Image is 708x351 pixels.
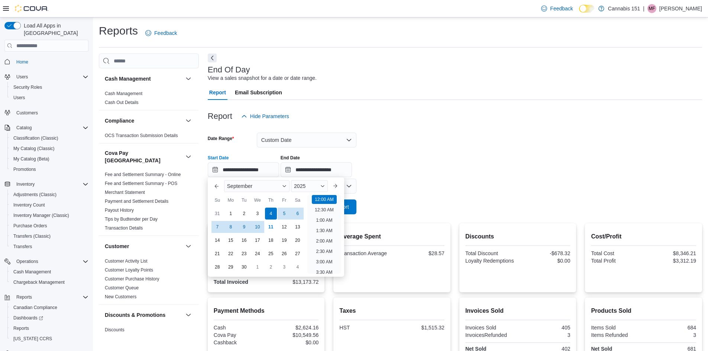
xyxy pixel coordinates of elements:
[13,336,52,342] span: [US_STATE] CCRS
[7,277,91,287] button: Chargeback Management
[16,125,32,131] span: Catalog
[394,325,444,331] div: $1,515.32
[7,210,91,221] button: Inventory Manager (Classic)
[184,74,193,83] button: Cash Management
[13,95,25,101] span: Users
[313,247,335,256] li: 2:30 AM
[13,192,56,198] span: Adjustments (Classic)
[252,248,264,260] div: day-24
[538,1,576,16] a: Feedback
[339,232,444,241] h2: Average Spent
[7,241,91,252] button: Transfers
[154,29,177,37] span: Feedback
[16,181,35,187] span: Inventory
[13,58,31,66] a: Home
[10,324,32,333] a: Reports
[238,208,250,220] div: day-2
[13,257,88,266] span: Operations
[13,202,45,208] span: Inventory Count
[13,305,57,311] span: Canadian Compliance
[292,234,304,246] div: day-20
[105,117,134,124] h3: Compliance
[208,112,232,121] h3: Report
[10,232,88,241] span: Transfers (Classic)
[211,248,223,260] div: day-21
[313,226,335,235] li: 1:30 AM
[13,180,38,189] button: Inventory
[238,221,250,233] div: day-9
[99,257,199,304] div: Customer
[225,234,237,246] div: day-15
[211,208,223,220] div: day-31
[268,279,319,285] div: $13,173.72
[184,152,193,161] button: Cova Pay [GEOGRAPHIC_DATA]
[643,4,644,13] p: |
[105,243,129,250] h3: Customer
[224,180,290,192] div: Button. Open the month selector. September is currently selected.
[10,134,88,143] span: Classification (Classic)
[10,313,46,322] a: Dashboards
[591,250,642,256] div: Total Cost
[250,113,289,120] span: Hide Parameters
[184,311,193,319] button: Discounts & Promotions
[13,244,32,250] span: Transfers
[105,100,139,105] a: Cash Out Details
[281,155,300,161] label: End Date
[7,164,91,175] button: Promotions
[265,261,277,273] div: day-2
[184,242,193,251] button: Customer
[16,259,38,264] span: Operations
[208,162,279,177] input: Press the down key to enter a popover containing a calendar. Press the escape key to close the po...
[591,232,696,241] h2: Cost/Profit
[238,248,250,260] div: day-23
[13,180,88,189] span: Inventory
[227,183,252,189] span: September
[307,195,341,274] ul: Time
[579,5,595,13] input: Dark Mode
[10,144,58,153] a: My Catalog (Classic)
[16,294,32,300] span: Reports
[278,221,290,233] div: day-12
[105,149,182,164] button: Cova Pay [GEOGRAPHIC_DATA]
[105,311,182,319] button: Discounts & Promotions
[211,180,223,192] button: Previous Month
[214,339,265,345] div: Cashback
[105,181,177,186] span: Fee and Settlement Summary - POS
[10,155,52,163] a: My Catalog (Beta)
[645,250,696,256] div: $8,346.21
[105,181,177,186] a: Fee and Settlement Summary - POS
[13,279,65,285] span: Chargeback Management
[13,233,51,239] span: Transfers (Classic)
[265,208,277,220] div: day-4
[645,325,696,331] div: 684
[278,234,290,246] div: day-19
[238,109,292,124] button: Hide Parameters
[10,334,55,343] a: [US_STATE] CCRS
[10,83,45,92] a: Security Roles
[10,303,88,312] span: Canadian Compliance
[591,258,642,264] div: Total Profit
[465,332,516,338] div: InvoicesRefunded
[214,325,265,331] div: Cash
[105,225,143,231] span: Transaction Details
[7,267,91,277] button: Cash Management
[15,5,48,12] img: Cova
[1,56,91,67] button: Home
[1,179,91,189] button: Inventory
[339,325,390,331] div: HST
[225,221,237,233] div: day-8
[105,243,182,250] button: Customer
[105,294,136,299] a: New Customers
[519,325,570,331] div: 405
[10,83,88,92] span: Security Roles
[211,261,223,273] div: day-28
[591,325,642,331] div: Items Sold
[13,166,36,172] span: Promotions
[105,91,142,96] a: Cash Management
[312,205,337,214] li: 12:30 AM
[13,146,55,152] span: My Catalog (Classic)
[10,211,72,220] a: Inventory Manager (Classic)
[647,4,656,13] div: Michael Fronte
